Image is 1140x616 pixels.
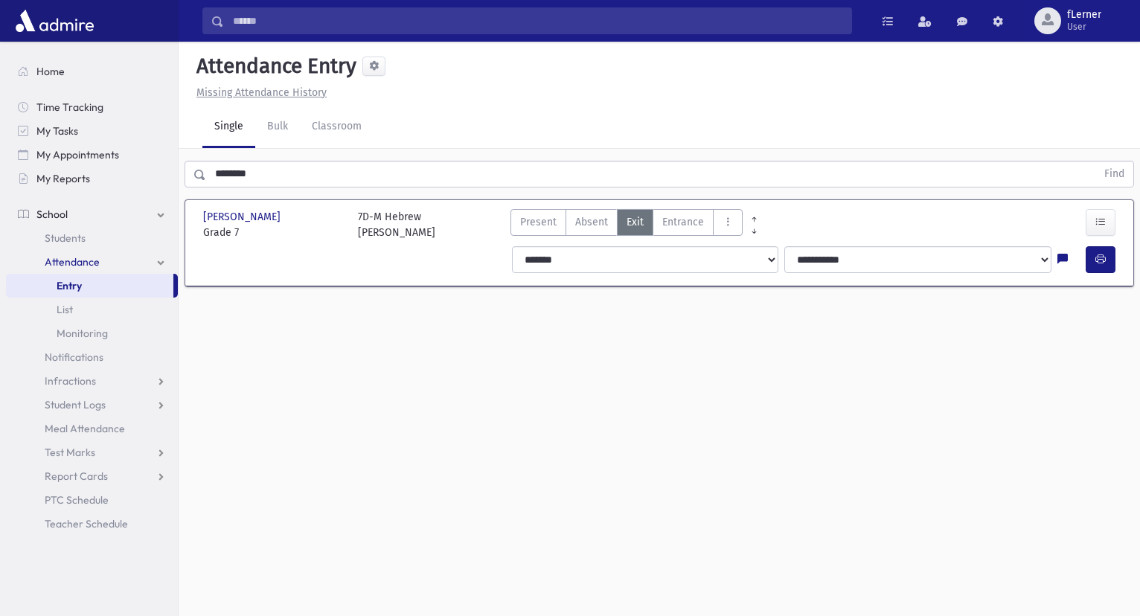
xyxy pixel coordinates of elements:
[6,250,178,274] a: Attendance
[45,422,125,435] span: Meal Attendance
[45,469,108,483] span: Report Cards
[255,106,300,148] a: Bulk
[662,214,704,230] span: Entrance
[1095,161,1133,187] button: Find
[6,393,178,417] a: Student Logs
[45,231,86,245] span: Students
[6,464,178,488] a: Report Cards
[190,54,356,79] h5: Attendance Entry
[203,209,284,225] span: [PERSON_NAME]
[45,398,106,411] span: Student Logs
[1067,9,1101,21] span: fLerner
[6,369,178,393] a: Infractions
[36,100,103,114] span: Time Tracking
[300,106,374,148] a: Classroom
[6,512,178,536] a: Teacher Schedule
[6,119,178,143] a: My Tasks
[45,517,128,530] span: Teacher Schedule
[6,143,178,167] a: My Appointments
[45,374,96,388] span: Infractions
[45,446,95,459] span: Test Marks
[6,417,178,440] a: Meal Attendance
[57,279,82,292] span: Entry
[6,345,178,369] a: Notifications
[6,488,178,512] a: PTC Schedule
[202,106,255,148] a: Single
[1067,21,1101,33] span: User
[45,350,103,364] span: Notifications
[575,214,608,230] span: Absent
[6,95,178,119] a: Time Tracking
[190,86,327,99] a: Missing Attendance History
[203,225,343,240] span: Grade 7
[36,148,119,161] span: My Appointments
[6,321,178,345] a: Monitoring
[36,208,68,221] span: School
[36,172,90,185] span: My Reports
[224,7,851,34] input: Search
[6,167,178,190] a: My Reports
[6,60,178,83] a: Home
[6,440,178,464] a: Test Marks
[45,493,109,507] span: PTC Schedule
[196,86,327,99] u: Missing Attendance History
[6,226,178,250] a: Students
[520,214,557,230] span: Present
[57,303,73,316] span: List
[57,327,108,340] span: Monitoring
[510,209,743,240] div: AttTypes
[36,124,78,138] span: My Tasks
[6,202,178,226] a: School
[12,6,97,36] img: AdmirePro
[358,209,435,240] div: 7D-M Hebrew [PERSON_NAME]
[45,255,100,269] span: Attendance
[627,214,644,230] span: Exit
[6,298,178,321] a: List
[6,274,173,298] a: Entry
[36,65,65,78] span: Home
